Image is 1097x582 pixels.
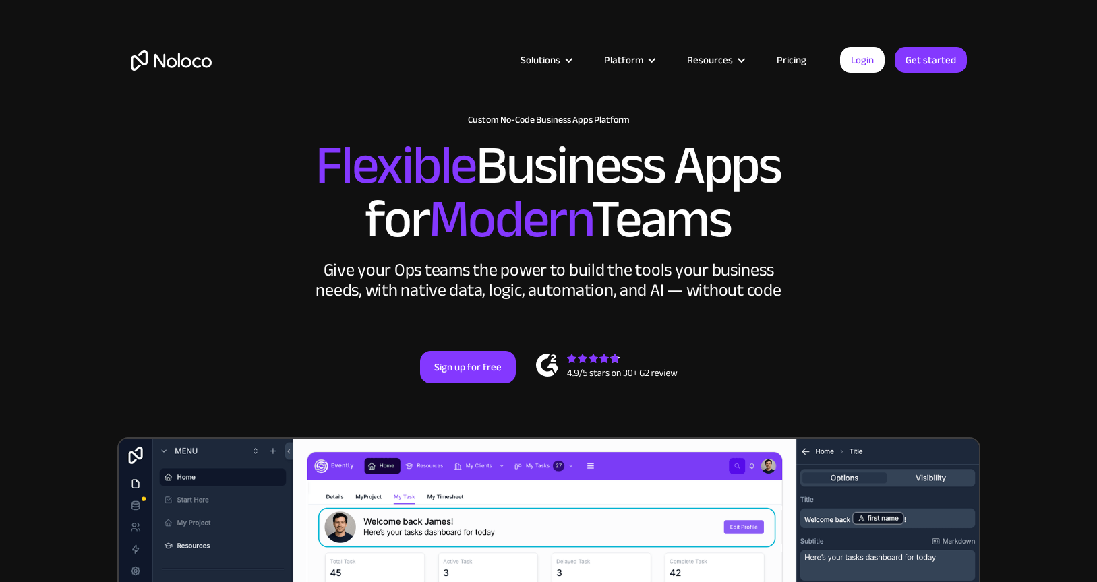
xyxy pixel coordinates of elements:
[760,51,823,69] a: Pricing
[131,50,212,71] a: home
[587,51,670,69] div: Platform
[504,51,587,69] div: Solutions
[429,169,591,269] span: Modern
[604,51,643,69] div: Platform
[895,47,967,73] a: Get started
[316,115,476,216] span: Flexible
[313,260,785,300] div: Give your Ops teams the power to build the tools your business needs, with native data, logic, au...
[521,51,560,69] div: Solutions
[670,51,760,69] div: Resources
[687,51,733,69] div: Resources
[131,139,967,247] h2: Business Apps for Teams
[420,351,516,383] a: Sign up for free
[840,47,885,73] a: Login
